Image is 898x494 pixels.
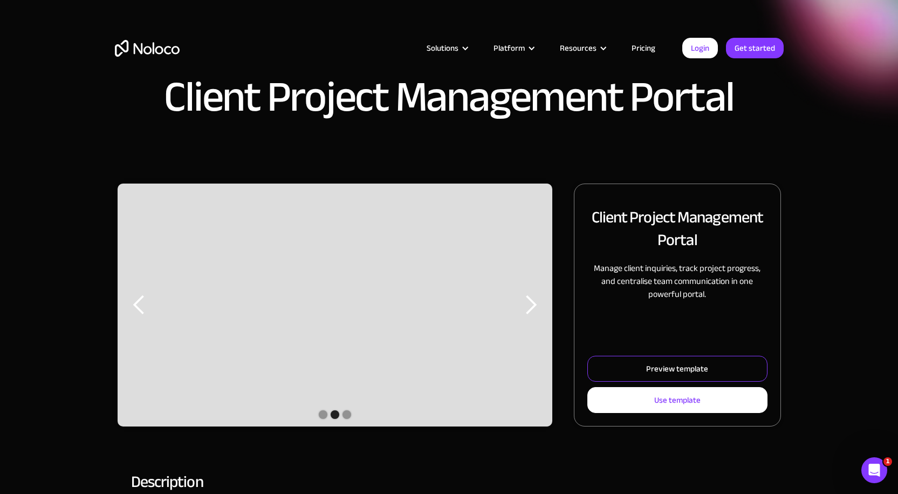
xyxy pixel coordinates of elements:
div: next slide [509,184,552,427]
div: Platform [480,41,546,55]
div: Solutions [427,41,458,55]
a: Preview template [587,356,767,382]
h2: Client Project Management Portal [587,206,767,251]
div: Solutions [413,41,480,55]
a: Login [682,38,718,58]
div: carousel [118,184,553,427]
h1: Client Project Management Portal [164,76,734,119]
a: home [115,40,180,57]
div: Resources [546,41,618,55]
div: Use template [654,393,701,407]
span: 1 [883,457,892,466]
div: Show slide 3 of 3 [342,410,351,419]
iframe: Intercom live chat [861,457,887,483]
div: Show slide 2 of 3 [331,410,339,419]
div: Show slide 1 of 3 [319,410,327,419]
div: Resources [560,41,597,55]
div: previous slide [118,184,161,427]
h2: Description [131,477,767,486]
div: Platform [493,41,525,55]
a: Pricing [618,41,669,55]
p: Manage client inquiries, track project progress, and centralise team communication in one powerfu... [587,262,767,301]
a: Get started [726,38,784,58]
div: Preview template [646,362,708,376]
a: Use template [587,387,767,413]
